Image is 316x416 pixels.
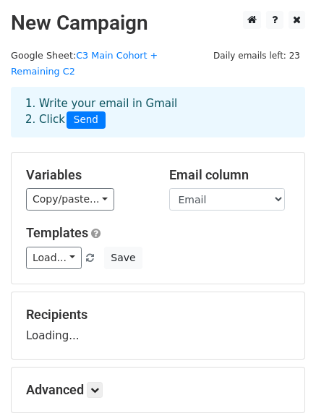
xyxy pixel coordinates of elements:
h5: Recipients [26,307,290,323]
h5: Advanced [26,382,290,398]
a: Copy/paste... [26,188,114,211]
a: Templates [26,225,88,240]
a: Load... [26,247,82,269]
h2: New Campaign [11,11,305,35]
span: Send [67,111,106,129]
div: 1. Write your email in Gmail 2. Click [14,95,302,129]
a: Daily emails left: 23 [208,50,305,61]
span: Daily emails left: 23 [208,48,305,64]
div: Loading... [26,307,290,344]
button: Save [104,247,142,269]
small: Google Sheet: [11,50,158,77]
a: C3 Main Cohort + Remaining C2 [11,50,158,77]
h5: Variables [26,167,148,183]
h5: Email column [169,167,291,183]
